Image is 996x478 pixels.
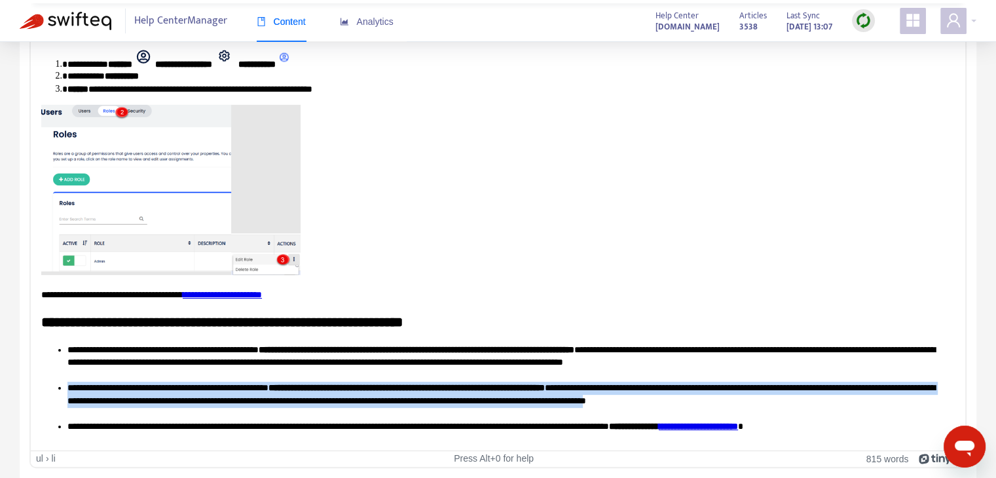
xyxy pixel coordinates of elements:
img: Swifteq [20,12,111,30]
strong: [DOMAIN_NAME] [655,20,720,34]
span: appstore [905,12,921,28]
span: Last Sync [786,9,820,23]
div: › [46,453,49,464]
button: 815 words [866,453,909,464]
span: area-chart [340,17,349,26]
span: book [257,17,266,26]
span: Content [257,16,306,27]
strong: [DATE] 13:07 [786,20,832,34]
span: Analytics [340,16,394,27]
div: Press Alt+0 for help [341,453,646,464]
span: Help Center Manager [134,9,227,33]
iframe: Botón para iniciar la ventana de mensajería [944,426,986,468]
div: ul [36,453,43,464]
span: Articles [739,9,767,23]
strong: 3538 [739,20,758,34]
div: li [52,453,56,464]
span: Help Center [655,9,699,23]
img: sync.dc5367851b00ba804db3.png [855,12,872,29]
iframe: Rich Text Area [31,3,965,450]
span: user [946,12,961,28]
a: Powered by Tiny [919,453,951,464]
a: [DOMAIN_NAME] [655,19,720,34]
